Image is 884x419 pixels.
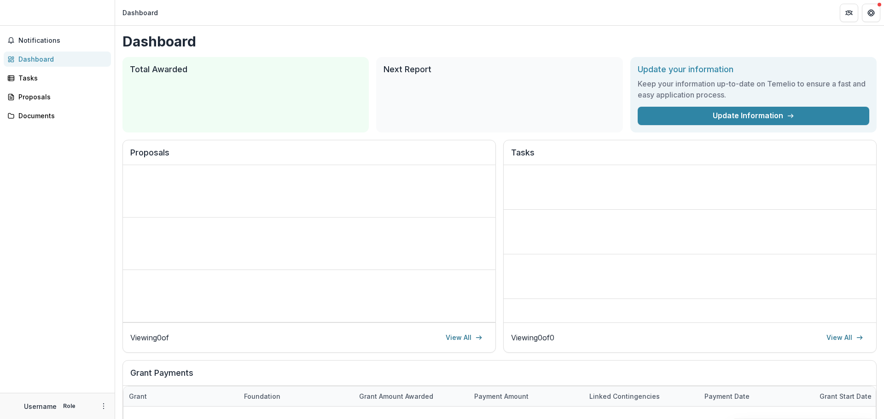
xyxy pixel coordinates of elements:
[638,107,869,125] a: Update Information
[511,332,554,343] p: Viewing 0 of 0
[18,92,104,102] div: Proposals
[4,70,111,86] a: Tasks
[638,78,869,100] h3: Keep your information up-to-date on Temelio to ensure a fast and easy application process.
[18,54,104,64] div: Dashboard
[4,52,111,67] a: Dashboard
[98,401,109,412] button: More
[130,368,869,385] h2: Grant Payments
[840,4,858,22] button: Partners
[4,89,111,104] a: Proposals
[4,33,111,48] button: Notifications
[384,64,615,75] h2: Next Report
[130,64,361,75] h2: Total Awarded
[130,148,488,165] h2: Proposals
[4,108,111,123] a: Documents
[119,6,162,19] nav: breadcrumb
[130,332,169,343] p: Viewing 0 of
[638,64,869,75] h2: Update your information
[18,73,104,83] div: Tasks
[18,111,104,121] div: Documents
[60,402,78,410] p: Role
[122,8,158,17] div: Dashboard
[122,33,877,50] h1: Dashboard
[24,402,57,411] p: Username
[511,148,869,165] h2: Tasks
[821,330,869,345] a: View All
[440,330,488,345] a: View All
[862,4,880,22] button: Get Help
[18,37,107,45] span: Notifications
